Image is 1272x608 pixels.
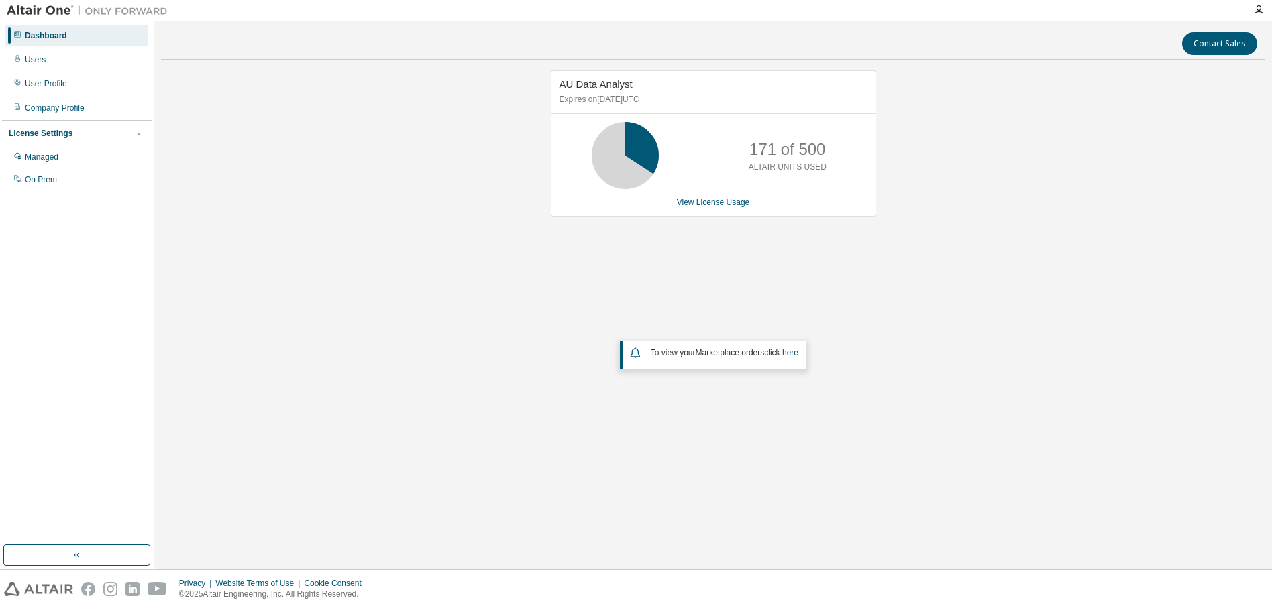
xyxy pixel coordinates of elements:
p: ALTAIR UNITS USED [749,162,827,173]
span: AU Data Analyst [560,78,633,90]
div: Website Terms of Use [215,578,304,589]
img: facebook.svg [81,582,95,596]
p: Expires on [DATE] UTC [560,94,864,105]
a: View License Usage [677,198,750,207]
div: Managed [25,151,58,162]
p: 171 of 500 [749,138,825,161]
img: youtube.svg [148,582,167,596]
em: Marketplace orders [696,348,765,357]
div: Dashboard [25,30,67,41]
span: To view your click [651,348,798,357]
img: Altair One [7,4,174,17]
div: On Prem [25,174,57,185]
div: User Profile [25,78,67,89]
button: Contact Sales [1182,32,1257,55]
img: altair_logo.svg [4,582,73,596]
a: here [782,348,798,357]
img: linkedin.svg [125,582,140,596]
div: Users [25,54,46,65]
div: License Settings [9,128,72,139]
div: Privacy [179,578,215,589]
div: Company Profile [25,103,85,113]
div: Cookie Consent [304,578,369,589]
p: © 2025 Altair Engineering, Inc. All Rights Reserved. [179,589,370,600]
img: instagram.svg [103,582,117,596]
